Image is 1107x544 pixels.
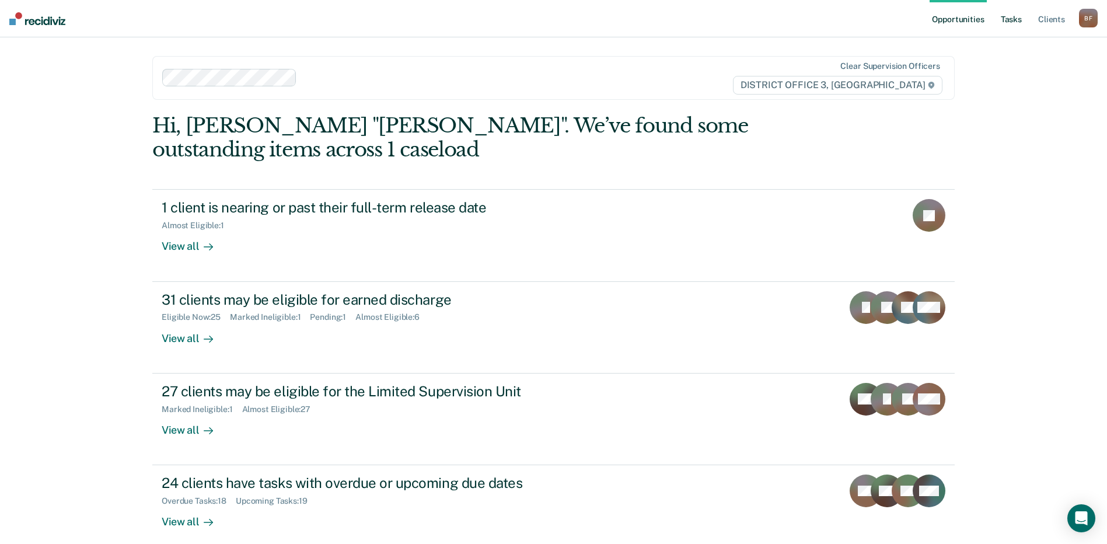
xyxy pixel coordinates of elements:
[9,12,65,25] img: Recidiviz
[162,506,227,529] div: View all
[162,496,236,506] div: Overdue Tasks : 18
[733,76,942,95] span: DISTRICT OFFICE 3, [GEOGRAPHIC_DATA]
[236,496,317,506] div: Upcoming Tasks : 19
[840,61,940,71] div: Clear supervision officers
[162,322,227,345] div: View all
[152,114,794,162] div: Hi, [PERSON_NAME] "[PERSON_NAME]". We’ve found some outstanding items across 1 caseload
[162,414,227,437] div: View all
[152,282,955,374] a: 31 clients may be eligible for earned dischargeEligible Now:25Marked Ineligible:1Pending:1Almost ...
[242,404,320,414] div: Almost Eligible : 27
[162,231,227,253] div: View all
[310,312,355,322] div: Pending : 1
[162,199,571,216] div: 1 client is nearing or past their full-term release date
[162,312,230,322] div: Eligible Now : 25
[162,291,571,308] div: 31 clients may be eligible for earned discharge
[1079,9,1098,27] button: BF
[162,383,571,400] div: 27 clients may be eligible for the Limited Supervision Unit
[162,221,233,231] div: Almost Eligible : 1
[162,404,242,414] div: Marked Ineligible : 1
[230,312,310,322] div: Marked Ineligible : 1
[152,374,955,465] a: 27 clients may be eligible for the Limited Supervision UnitMarked Ineligible:1Almost Eligible:27V...
[1067,504,1095,532] div: Open Intercom Messenger
[1079,9,1098,27] div: B F
[355,312,429,322] div: Almost Eligible : 6
[162,475,571,491] div: 24 clients have tasks with overdue or upcoming due dates
[152,189,955,281] a: 1 client is nearing or past their full-term release dateAlmost Eligible:1View all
